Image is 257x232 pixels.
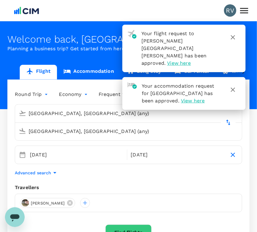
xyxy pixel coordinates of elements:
[20,65,57,80] a: Flight
[128,82,137,89] img: hotel-approved
[224,4,236,17] div: RV
[141,31,206,66] span: Your flight request to [PERSON_NAME][GEOGRAPHIC_DATA][PERSON_NAME] has been approved.
[128,30,137,39] img: flight-approved
[15,89,49,99] div: Round Trip
[15,169,59,176] button: Advanced search
[238,130,239,132] button: Open
[181,98,205,104] span: View here
[16,109,229,118] input: Depart from
[221,115,236,130] button: delete
[7,45,250,52] p: Planning a business trip? Get started from here.
[57,65,120,80] a: Accommodation
[15,184,242,191] div: Travellers
[20,198,75,208] div: [PERSON_NAME]
[142,83,214,104] span: Your accommodation request for [GEOGRAPHIC_DATA] has been approved.
[120,65,168,80] a: Long stay
[16,126,229,136] input: Going to
[238,113,239,114] button: Open
[99,91,170,98] button: Frequent flyer programme
[27,200,68,206] span: [PERSON_NAME]
[5,207,25,227] iframe: Button to launch messaging window
[7,34,250,45] div: Welcome back , [GEOGRAPHIC_DATA] .
[27,149,126,161] div: [DATE]
[167,60,191,66] span: View here
[12,4,41,17] img: CIM ENVIRONMENTAL PTY LTD
[99,91,163,98] p: Frequent flyer programme
[59,89,89,99] div: Economy
[15,170,51,176] p: Advanced search
[22,199,29,207] img: avatar-6848f3b283241.jpeg
[128,149,227,161] div: [DATE]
